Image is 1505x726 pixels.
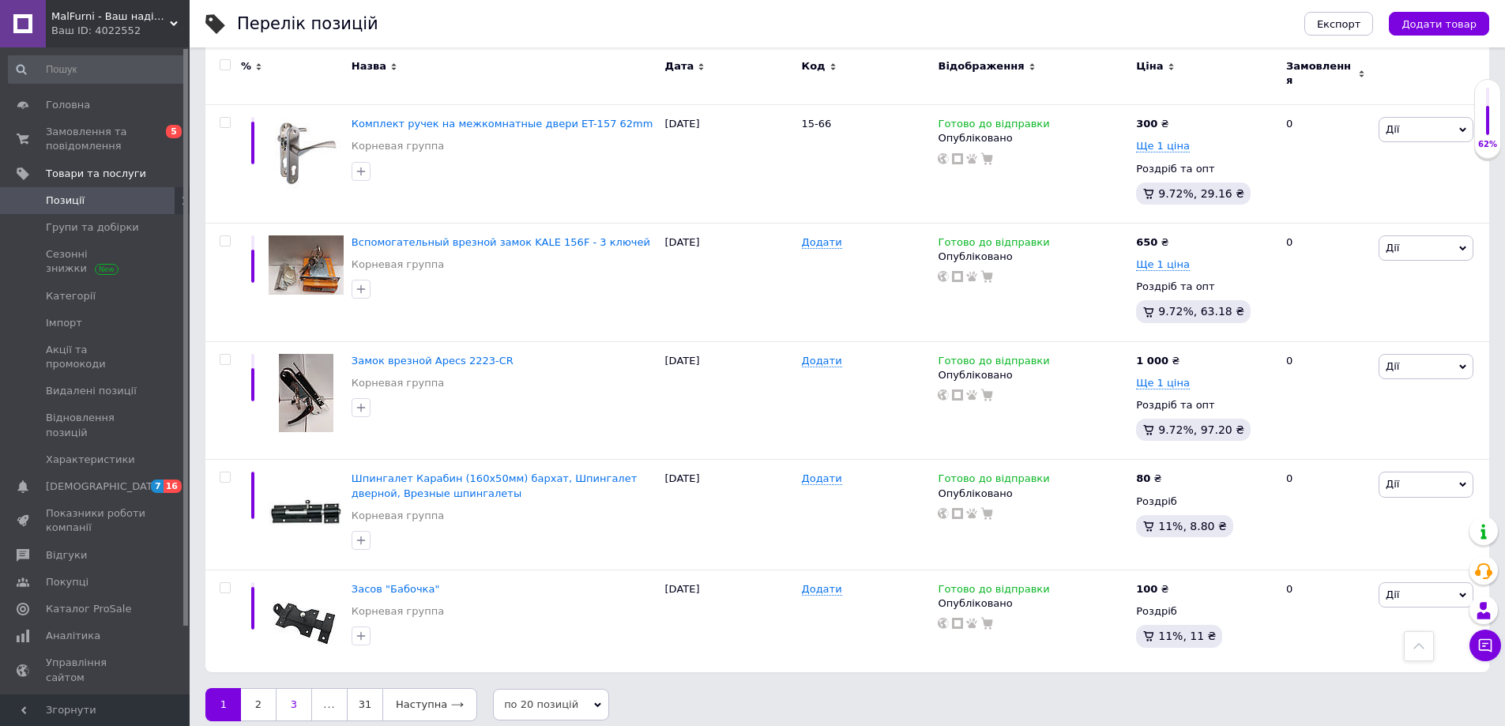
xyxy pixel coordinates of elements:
span: 11%, 8.80 ₴ [1158,520,1226,532]
div: Опубліковано [938,250,1128,264]
span: Готово до відправки [938,355,1049,371]
span: Дії [1386,478,1399,490]
div: [DATE] [661,460,798,570]
span: Назва [352,59,386,73]
div: 0 [1277,223,1375,341]
span: Додати [802,583,842,596]
a: Корневая группа [352,509,444,523]
span: по 20 позицій [493,689,609,720]
a: Корневая группа [352,376,444,390]
span: Відгуки [46,548,87,562]
img: Комплект ручек на межкомнатные двери ET-157 62mm [269,117,344,190]
span: Відновлення позицій [46,411,146,439]
input: Пошук [8,55,186,84]
div: Роздріб [1136,495,1273,509]
span: 16 [164,480,182,493]
span: Ще 1 ціна [1136,377,1190,389]
span: Додати [802,355,842,367]
span: Дата [665,59,694,73]
div: Ваш ID: 4022552 [51,24,190,38]
a: Засов "Бабочка" [352,583,440,595]
div: Перелік позицій [237,16,378,32]
span: Категорії [46,289,96,303]
a: Шпингалет Карабин (160х50мм) бархат, Шпингалет дверной, Врезные шпингалеты [352,472,637,498]
div: Роздріб та опт [1136,398,1273,412]
span: ... [312,688,347,721]
div: ₴ [1136,117,1168,131]
span: Ціна [1136,59,1163,73]
a: Замок врезной Apecs 2223-CR [352,355,514,367]
span: Додати товар [1402,18,1477,30]
div: 0 [1277,570,1375,672]
span: 15-66 [802,118,832,130]
span: Замовлення та повідомлення [46,125,146,153]
span: MalFurni - Ваш надійний партнер з меблевої та дверної фурнітури [51,9,170,24]
div: Опубліковано [938,368,1128,382]
button: Експорт [1304,12,1374,36]
a: 31 [347,688,382,721]
button: Чат з покупцем [1469,630,1501,661]
div: 0 [1277,341,1375,460]
a: 2 [241,688,276,721]
b: 80 [1136,472,1150,484]
img: Замок врезной Apecs 2223-CR [279,354,333,432]
span: Готово до відправки [938,236,1049,253]
span: Ще 1 ціна [1136,258,1190,271]
span: 5 [166,125,182,138]
a: Корневая группа [352,258,444,272]
b: 650 [1136,236,1157,248]
span: Додати [802,236,842,249]
span: Експорт [1317,18,1361,30]
span: 9.72%, 63.18 ₴ [1158,305,1244,318]
a: 1 [205,688,241,721]
div: ₴ [1136,354,1180,368]
div: [DATE] [661,341,798,460]
span: 7 [151,480,164,493]
span: Характеристики [46,453,135,467]
span: 11%, 11 ₴ [1158,630,1216,642]
a: Наступна [382,688,477,721]
div: Опубліковано [938,487,1128,501]
span: Сезонні знижки [46,247,146,276]
span: Готово до відправки [938,472,1049,489]
div: 62% [1475,139,1500,150]
div: ₴ [1136,472,1161,486]
div: 0 [1277,460,1375,570]
div: [DATE] [661,570,798,672]
span: Показники роботи компанії [46,506,146,535]
div: Опубліковано [938,596,1128,611]
span: % [241,59,251,73]
div: Опубліковано [938,131,1128,145]
span: Товари та послуги [46,167,146,181]
div: [DATE] [661,223,798,341]
a: Комплект ручек на межкомнатные двери ET-157 62mm [352,118,653,130]
span: Групи та добірки [46,220,139,235]
span: Дії [1386,242,1399,254]
span: 9.72%, 29.16 ₴ [1158,187,1244,200]
div: Роздріб та опт [1136,162,1273,176]
span: Каталог ProSale [46,602,131,616]
span: Готово до відправки [938,118,1049,134]
div: Роздріб [1136,604,1273,619]
span: [DEMOGRAPHIC_DATA] [46,480,163,494]
span: Позиції [46,194,85,208]
img: Вспомогательный врезной замок KALE 156F - 3 ключей [269,235,344,295]
span: Покупці [46,575,88,589]
div: ₴ [1136,235,1168,250]
span: Дії [1386,360,1399,372]
a: 3 [276,688,312,721]
span: 9.72%, 97.20 ₴ [1158,423,1244,436]
div: Роздріб та опт [1136,280,1273,294]
b: 300 [1136,118,1157,130]
span: Готово до відправки [938,583,1049,600]
span: Код [802,59,826,73]
span: Дії [1386,589,1399,600]
div: ₴ [1136,582,1168,596]
span: Головна [46,98,90,112]
img: Шпингалет Карабин (160х50мм) бархат, Шпингалет дверной, Врезные шпингалеты [269,472,344,544]
b: 1 000 [1136,355,1168,367]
